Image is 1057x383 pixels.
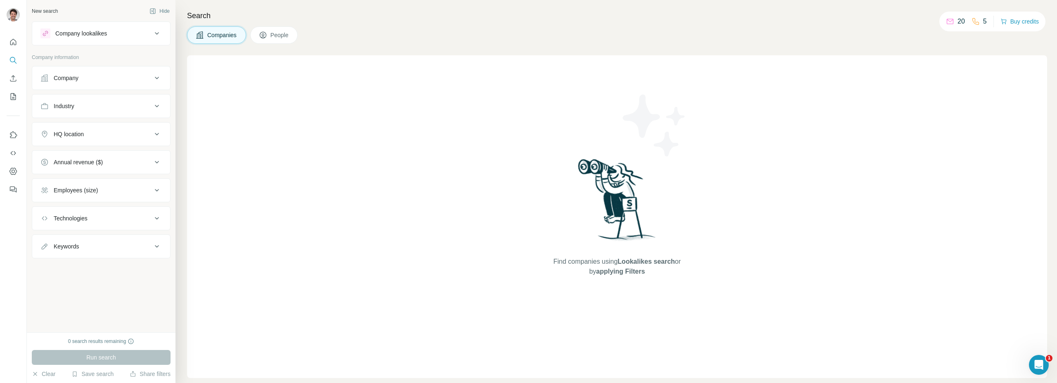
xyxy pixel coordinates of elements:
button: Share filters [130,370,171,378]
button: HQ location [32,124,170,144]
p: 20 [957,17,965,26]
span: People [270,31,289,39]
button: Dashboard [7,164,20,179]
div: HQ location [54,130,84,138]
button: Save search [71,370,114,378]
button: Quick start [7,35,20,50]
button: Use Surfe API [7,146,20,161]
button: Clear [32,370,55,378]
button: Industry [32,96,170,116]
div: Annual revenue ($) [54,158,103,166]
img: Avatar [7,8,20,21]
img: Surfe Illustration - Stars [617,88,692,163]
div: Keywords [54,242,79,251]
button: Keywords [32,236,170,256]
div: 0 search results remaining [68,338,135,345]
span: Companies [207,31,237,39]
img: Surfe Illustration - Woman searching with binoculars [574,157,660,249]
button: My lists [7,89,20,104]
div: Employees (size) [54,186,98,194]
h4: Search [187,10,1047,21]
span: Lookalikes search [618,258,675,265]
span: applying Filters [596,268,645,275]
button: Search [7,53,20,68]
button: Company [32,68,170,88]
button: Annual revenue ($) [32,152,170,172]
button: Enrich CSV [7,71,20,86]
button: Technologies [32,208,170,228]
button: Company lookalikes [32,24,170,43]
button: Feedback [7,182,20,197]
p: 5 [983,17,987,26]
iframe: Intercom live chat [1029,355,1049,375]
p: Company information [32,54,171,61]
div: Technologies [54,214,88,222]
span: Find companies using or by [551,257,683,277]
div: Company lookalikes [55,29,107,38]
span: 1 [1046,355,1052,362]
button: Use Surfe on LinkedIn [7,128,20,142]
button: Employees (size) [32,180,170,200]
button: Hide [144,5,175,17]
div: Company [54,74,78,82]
button: Buy credits [1000,16,1039,27]
div: New search [32,7,58,15]
div: Industry [54,102,74,110]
